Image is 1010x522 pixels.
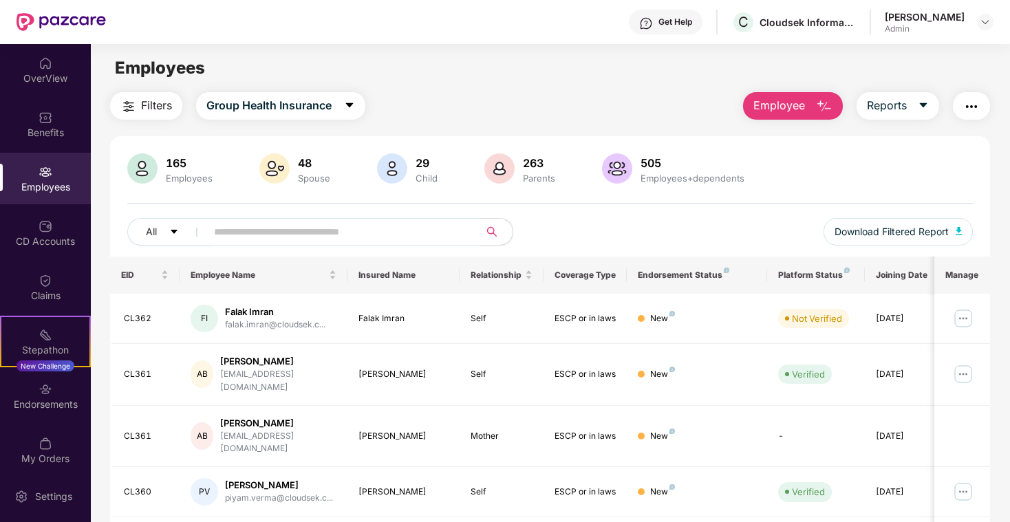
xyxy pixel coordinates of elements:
[295,173,333,184] div: Spouse
[778,270,854,281] div: Platform Status
[952,363,974,385] img: manageButton
[120,98,137,115] img: svg+xml;base64,PHN2ZyB4bWxucz0iaHR0cDovL3d3dy53My5vcmcvMjAwMC9zdmciIHdpZHRoPSIyNCIgaGVpZ2h0PSIyNC...
[17,13,106,31] img: New Pazcare Logo
[39,111,52,124] img: svg+xml;base64,PHN2ZyBpZD0iQmVuZWZpdHMiIHhtbG5zPSJodHRwOi8vd3d3LnczLm9yZy8yMDAwL3N2ZyIgd2lkdGg9Ij...
[835,224,949,239] span: Download Filtered Report
[857,92,939,120] button: Reportscaret-down
[225,318,325,331] div: falak.imran@cloudsek.c...
[124,312,169,325] div: CL362
[358,312,449,325] div: Falak Imran
[191,305,218,332] div: FI
[191,270,326,281] span: Employee Name
[885,23,965,34] div: Admin
[39,219,52,233] img: svg+xml;base64,PHN2ZyBpZD0iQ0RfQWNjb3VudHMiIGRhdGEtbmFtZT0iQ0QgQWNjb3VudHMiIHhtbG5zPSJodHRwOi8vd3...
[650,486,675,499] div: New
[658,17,692,28] div: Get Help
[220,417,336,430] div: [PERSON_NAME]
[191,478,218,505] div: PV
[544,257,627,294] th: Coverage Type
[413,173,440,184] div: Child
[471,430,533,443] div: Mother
[39,165,52,179] img: svg+xml;base64,PHN2ZyBpZD0iRW1wbG95ZWVzIiB4bWxucz0iaHR0cDovL3d3dy53My5vcmcvMjAwMC9zdmciIHdpZHRoPS...
[638,156,747,170] div: 505
[471,368,533,381] div: Self
[650,430,675,443] div: New
[753,97,805,114] span: Employee
[918,100,929,112] span: caret-down
[479,226,506,237] span: search
[724,268,729,273] img: svg+xml;base64,PHN2ZyB4bWxucz0iaHR0cDovL3d3dy53My5vcmcvMjAwMC9zdmciIHdpZHRoPSI4IiBoZWlnaHQ9IjgiIH...
[792,485,825,499] div: Verified
[206,97,332,114] span: Group Health Insurance
[669,311,675,316] img: svg+xml;base64,PHN2ZyB4bWxucz0iaHR0cDovL3d3dy53My5vcmcvMjAwMC9zdmciIHdpZHRoPSI4IiBoZWlnaHQ9IjgiIH...
[39,274,52,287] img: svg+xml;base64,PHN2ZyBpZD0iQ2xhaW0iIHhtbG5zPSJodHRwOi8vd3d3LnczLm9yZy8yMDAwL3N2ZyIgd2lkdGg9IjIwIi...
[479,218,513,246] button: search
[413,156,440,170] div: 29
[377,153,407,184] img: svg+xml;base64,PHN2ZyB4bWxucz0iaHR0cDovL3d3dy53My5vcmcvMjAwMC9zdmciIHhtbG5zOnhsaW5rPSJodHRwOi8vd3...
[876,368,938,381] div: [DATE]
[555,368,616,381] div: ESCP or in laws
[225,305,325,318] div: Falak Imran
[225,479,333,492] div: [PERSON_NAME]
[471,486,533,499] div: Self
[638,270,755,281] div: Endorsement Status
[638,173,747,184] div: Employees+dependents
[956,227,963,235] img: svg+xml;base64,PHN2ZyB4bWxucz0iaHR0cDovL3d3dy53My5vcmcvMjAwMC9zdmciIHhtbG5zOnhsaW5rPSJodHRwOi8vd3...
[555,486,616,499] div: ESCP or in laws
[669,367,675,372] img: svg+xml;base64,PHN2ZyB4bWxucz0iaHR0cDovL3d3dy53My5vcmcvMjAwMC9zdmciIHdpZHRoPSI4IiBoZWlnaHQ9IjgiIH...
[259,153,290,184] img: svg+xml;base64,PHN2ZyB4bWxucz0iaHR0cDovL3d3dy53My5vcmcvMjAwMC9zdmciIHhtbG5zOnhsaW5rPSJodHRwOi8vd3...
[865,257,949,294] th: Joining Date
[196,92,365,120] button: Group Health Insurancecaret-down
[127,218,211,246] button: Allcaret-down
[127,153,158,184] img: svg+xml;base64,PHN2ZyB4bWxucz0iaHR0cDovL3d3dy53My5vcmcvMjAwMC9zdmciIHhtbG5zOnhsaW5rPSJodHRwOi8vd3...
[110,257,180,294] th: EID
[520,156,558,170] div: 263
[555,312,616,325] div: ESCP or in laws
[952,481,974,503] img: manageButton
[39,328,52,342] img: svg+xml;base64,PHN2ZyB4bWxucz0iaHR0cDovL3d3dy53My5vcmcvMjAwMC9zdmciIHdpZHRoPSIyMSIgaGVpZ2h0PSIyMC...
[124,368,169,381] div: CL361
[471,312,533,325] div: Self
[952,307,974,329] img: manageButton
[484,153,515,184] img: svg+xml;base64,PHN2ZyB4bWxucz0iaHR0cDovL3d3dy53My5vcmcvMjAwMC9zdmciIHhtbG5zOnhsaW5rPSJodHRwOi8vd3...
[934,257,990,294] th: Manage
[792,312,842,325] div: Not Verified
[963,98,980,115] img: svg+xml;base64,PHN2ZyB4bWxucz0iaHR0cDovL3d3dy53My5vcmcvMjAwMC9zdmciIHdpZHRoPSIyNCIgaGVpZ2h0PSIyNC...
[180,257,347,294] th: Employee Name
[738,14,749,30] span: C
[220,368,336,394] div: [EMAIL_ADDRESS][DOMAIN_NAME]
[602,153,632,184] img: svg+xml;base64,PHN2ZyB4bWxucz0iaHR0cDovL3d3dy53My5vcmcvMjAwMC9zdmciIHhtbG5zOnhsaW5rPSJodHRwOi8vd3...
[876,486,938,499] div: [DATE]
[220,355,336,368] div: [PERSON_NAME]
[1,343,89,357] div: Stepathon
[520,173,558,184] div: Parents
[124,486,169,499] div: CL360
[358,486,449,499] div: [PERSON_NAME]
[17,360,74,371] div: New Challenge
[220,430,336,456] div: [EMAIL_ADDRESS][DOMAIN_NAME]
[844,268,850,273] img: svg+xml;base64,PHN2ZyB4bWxucz0iaHR0cDovL3d3dy53My5vcmcvMjAwMC9zdmciIHdpZHRoPSI4IiBoZWlnaHQ9IjgiIH...
[980,17,991,28] img: svg+xml;base64,PHN2ZyBpZD0iRHJvcGRvd24tMzJ4MzIiIHhtbG5zPSJodHRwOi8vd3d3LnczLm9yZy8yMDAwL3N2ZyIgd2...
[146,224,157,239] span: All
[669,484,675,490] img: svg+xml;base64,PHN2ZyB4bWxucz0iaHR0cDovL3d3dy53My5vcmcvMjAwMC9zdmciIHdpZHRoPSI4IiBoZWlnaHQ9IjgiIH...
[824,218,974,246] button: Download Filtered Report
[471,270,522,281] span: Relationship
[31,490,76,503] div: Settings
[650,368,675,381] div: New
[39,56,52,70] img: svg+xml;base64,PHN2ZyBpZD0iSG9tZSIgeG1sbnM9Imh0dHA6Ly93d3cudzMub3JnLzIwMDAvc3ZnIiB3aWR0aD0iMjAiIG...
[141,97,172,114] span: Filters
[555,430,616,443] div: ESCP or in laws
[110,92,182,120] button: Filters
[876,430,938,443] div: [DATE]
[295,156,333,170] div: 48
[169,227,179,238] span: caret-down
[163,173,215,184] div: Employees
[358,430,449,443] div: [PERSON_NAME]
[14,490,28,503] img: svg+xml;base64,PHN2ZyBpZD0iU2V0dGluZy0yMHgyMCIgeG1sbnM9Imh0dHA6Ly93d3cudzMub3JnLzIwMDAvc3ZnIiB3aW...
[743,92,843,120] button: Employee
[792,367,825,381] div: Verified
[191,422,213,450] div: AB
[225,492,333,505] div: piyam.verma@cloudsek.c...
[650,312,675,325] div: New
[121,270,159,281] span: EID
